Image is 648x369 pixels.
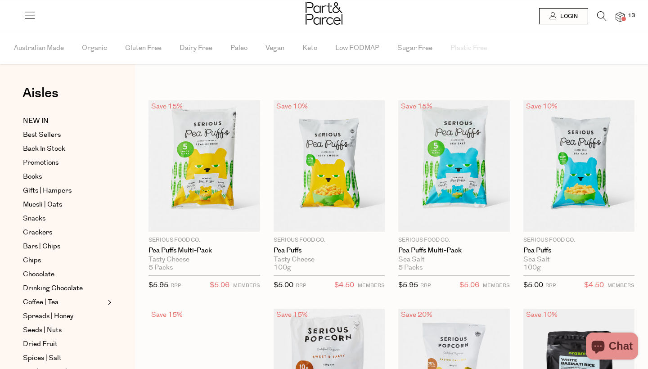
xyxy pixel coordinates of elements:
p: Serious Food Co. [274,236,385,244]
a: NEW IN [23,116,105,126]
a: Spreads | Honey [23,311,105,322]
img: Pea Puffs Multi-Pack [398,100,510,232]
small: MEMBERS [358,282,385,289]
span: Gifts | Hampers [23,185,72,196]
div: Save 10% [523,100,560,112]
small: MEMBERS [607,282,634,289]
a: Promotions [23,157,105,168]
div: Sea Salt [398,256,510,264]
span: Promotions [23,157,58,168]
small: RRP [420,282,431,289]
div: Save 15% [398,100,435,112]
span: Organic [82,32,107,64]
div: Tasty Cheese [148,256,260,264]
span: Sugar Free [397,32,432,64]
p: Serious Food Co. [148,236,260,244]
div: Save 15% [148,100,185,112]
span: $5.06 [210,279,229,291]
p: Serious Food Co. [523,236,635,244]
span: $4.50 [584,279,604,291]
span: $5.00 [274,280,293,290]
span: Back In Stock [23,144,65,154]
span: Login [558,13,578,20]
small: RRP [171,282,181,289]
a: Snacks [23,213,105,224]
span: Aisles [22,83,58,103]
span: Seeds | Nuts [23,325,62,336]
a: Spices | Salt [23,353,105,364]
a: Chips [23,255,105,266]
span: Chips [23,255,41,266]
small: MEMBERS [483,282,510,289]
a: Aisles [22,86,58,109]
span: Snacks [23,213,45,224]
a: 13 [616,12,625,22]
span: Drinking Chocolate [23,283,83,294]
span: Australian Made [14,32,64,64]
a: Login [539,8,588,24]
img: Pea Puffs [274,100,385,232]
span: Chocolate [23,269,54,280]
span: 5 Packs [148,264,173,272]
p: Serious Food Co. [398,236,510,244]
span: Keto [302,32,317,64]
span: Gluten Free [125,32,162,64]
a: Coffee | Tea [23,297,105,308]
div: Save 15% [148,309,185,321]
span: Paleo [230,32,247,64]
a: Back In Stock [23,144,105,154]
div: Save 10% [523,309,560,321]
a: Drinking Chocolate [23,283,105,294]
span: Coffee | Tea [23,297,58,308]
span: NEW IN [23,116,49,126]
a: Best Sellers [23,130,105,140]
a: Seeds | Nuts [23,325,105,336]
img: Pea Puffs [523,100,635,232]
img: Pea Puffs Multi-Pack [148,100,260,232]
a: Pea Puffs Multi-Pack [148,247,260,255]
div: Save 20% [398,309,435,321]
span: Plastic Free [450,32,487,64]
span: Bars | Chips [23,241,60,252]
span: Dried Fruit [23,339,58,350]
a: Gifts | Hampers [23,185,105,196]
span: $5.06 [459,279,479,291]
button: Expand/Collapse Coffee | Tea [105,297,112,308]
a: Dried Fruit [23,339,105,350]
a: Muesli | Oats [23,199,105,210]
span: 100g [274,264,291,272]
a: Pea Puffs [274,247,385,255]
div: Tasty Cheese [274,256,385,264]
small: RRP [545,282,556,289]
span: 13 [625,12,637,20]
small: MEMBERS [233,282,260,289]
span: Books [23,171,42,182]
a: Crackers [23,227,105,238]
span: $5.95 [398,280,418,290]
span: Vegan [265,32,284,64]
span: $5.00 [523,280,543,290]
img: Part&Parcel [306,2,342,25]
div: Save 10% [274,100,310,112]
a: Bars | Chips [23,241,105,252]
span: $4.50 [334,279,354,291]
span: Spreads | Honey [23,311,73,322]
div: Sea Salt [523,256,635,264]
span: Dairy Free [180,32,212,64]
inbox-online-store-chat: Shopify online store chat [583,333,641,362]
span: Muesli | Oats [23,199,62,210]
span: $5.95 [148,280,168,290]
span: Spices | Salt [23,353,62,364]
span: Crackers [23,227,52,238]
span: 5 Packs [398,264,423,272]
a: Pea Puffs Multi-Pack [398,247,510,255]
span: Best Sellers [23,130,61,140]
a: Books [23,171,105,182]
span: Low FODMAP [335,32,379,64]
a: Pea Puffs [523,247,635,255]
small: RRP [296,282,306,289]
span: 100g [523,264,541,272]
div: Save 15% [274,309,310,321]
a: Chocolate [23,269,105,280]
